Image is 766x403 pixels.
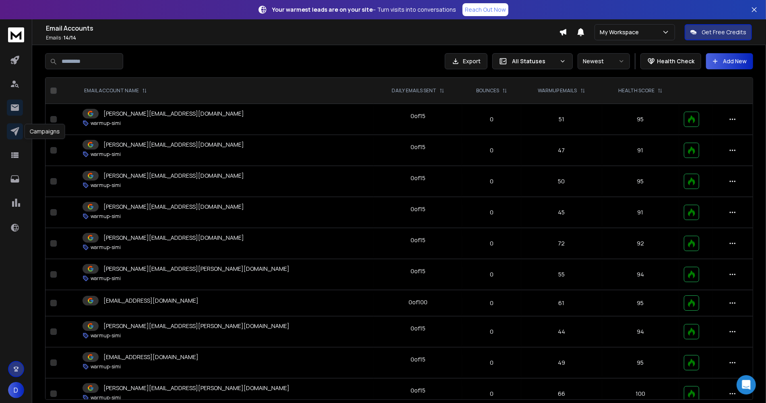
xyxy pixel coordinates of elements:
div: 0 of 15 [411,205,425,213]
div: 0 of 15 [411,355,425,364]
div: 0 of 100 [409,298,427,306]
button: D [8,382,24,398]
button: Export [445,53,487,69]
p: DAILY EMAILS SENT [392,87,436,94]
td: 95 [602,166,679,197]
td: 94 [602,316,679,347]
p: My Workspace [600,28,642,36]
td: 47 [521,135,602,166]
p: warmup-simi [91,120,121,127]
p: warmup-simi [91,332,121,339]
div: Campaigns [25,124,65,139]
p: warmup-simi [91,182,121,189]
p: 0 [467,390,516,398]
td: 45 [521,197,602,228]
p: Reach Out Now [465,6,506,14]
p: warmup-simi [91,395,121,401]
p: [PERSON_NAME][EMAIL_ADDRESS][DOMAIN_NAME] [103,110,244,118]
td: 50 [521,166,602,197]
h1: Email Accounts [46,23,559,33]
strong: Your warmest leads are on your site [272,6,373,13]
p: All Statuses [512,57,556,65]
img: logo [8,27,24,42]
p: 0 [467,359,516,367]
p: – Turn visits into conversations [272,6,456,14]
p: warmup-simi [91,364,121,370]
div: 0 of 15 [411,267,425,275]
div: 0 of 15 [411,112,425,120]
p: [PERSON_NAME][EMAIL_ADDRESS][DOMAIN_NAME] [103,234,244,242]
p: [PERSON_NAME][EMAIL_ADDRESS][DOMAIN_NAME] [103,203,244,211]
div: 0 of 15 [411,236,425,244]
p: 0 [467,299,516,307]
p: 0 [467,328,516,336]
div: EMAIL ACCOUNT NAME [84,87,147,94]
div: 0 of 15 [411,324,425,332]
p: Emails : [46,35,559,41]
button: Newest [578,53,630,69]
p: 0 [467,239,516,247]
td: 94 [602,259,679,290]
p: Get Free Credits [702,28,746,36]
p: 0 [467,115,516,123]
p: [PERSON_NAME][EMAIL_ADDRESS][PERSON_NAME][DOMAIN_NAME] [103,265,289,273]
p: warmup-simi [91,213,121,220]
td: 49 [521,347,602,378]
div: 0 of 15 [411,143,425,151]
p: [PERSON_NAME][EMAIL_ADDRESS][DOMAIN_NAME] [103,172,244,180]
td: 95 [602,347,679,378]
p: WARMUP EMAILS [538,87,577,94]
div: Open Intercom Messenger [737,375,756,395]
p: [EMAIL_ADDRESS][DOMAIN_NAME] [103,297,198,305]
div: 0 of 15 [411,386,425,395]
button: Get Free Credits [685,24,752,40]
p: warmup-simi [91,244,121,251]
p: BOUNCES [476,87,499,94]
p: 0 [467,146,516,154]
p: Health Check [657,57,694,65]
td: 44 [521,316,602,347]
p: [PERSON_NAME][EMAIL_ADDRESS][PERSON_NAME][DOMAIN_NAME] [103,384,289,392]
p: HEALTH SCORE [618,87,655,94]
td: 61 [521,290,602,316]
p: [EMAIL_ADDRESS][DOMAIN_NAME] [103,353,198,361]
td: 51 [521,104,602,135]
p: [PERSON_NAME][EMAIL_ADDRESS][PERSON_NAME][DOMAIN_NAME] [103,322,289,330]
button: Add New [706,53,753,69]
p: 0 [467,208,516,216]
p: [PERSON_NAME][EMAIL_ADDRESS][DOMAIN_NAME] [103,141,244,149]
td: 95 [602,290,679,316]
td: 91 [602,135,679,166]
p: 0 [467,270,516,278]
td: 55 [521,259,602,290]
p: warmup-simi [91,151,121,158]
td: 91 [602,197,679,228]
td: 95 [602,104,679,135]
p: 0 [467,177,516,185]
td: 92 [602,228,679,259]
td: 72 [521,228,602,259]
span: 14 / 14 [64,34,76,41]
p: warmup-simi [91,275,121,282]
button: Health Check [640,53,701,69]
a: Reach Out Now [462,3,508,16]
div: 0 of 15 [411,174,425,182]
